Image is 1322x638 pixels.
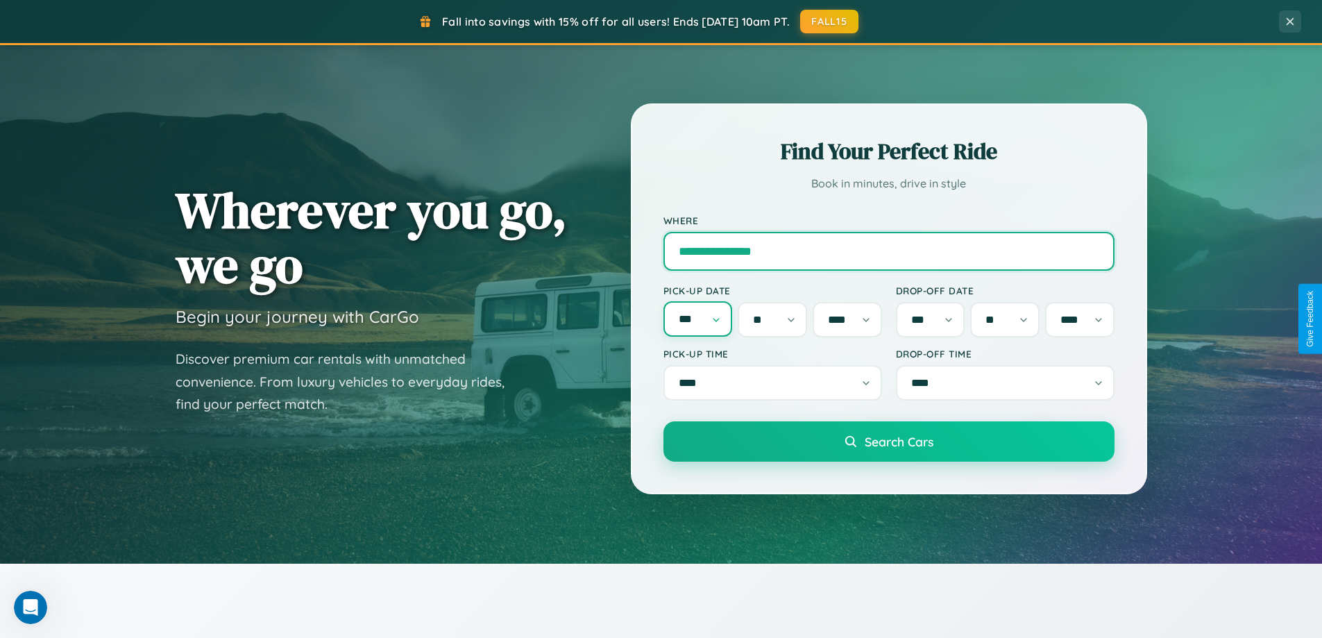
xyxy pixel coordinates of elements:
[176,183,567,292] h1: Wherever you go, we go
[176,306,419,327] h3: Begin your journey with CarGo
[663,421,1115,462] button: Search Cars
[800,10,858,33] button: FALL15
[442,15,790,28] span: Fall into savings with 15% off for all users! Ends [DATE] 10am PT.
[663,215,1115,226] label: Where
[663,348,882,360] label: Pick-up Time
[663,136,1115,167] h2: Find Your Perfect Ride
[896,285,1115,296] label: Drop-off Date
[663,174,1115,194] p: Book in minutes, drive in style
[896,348,1115,360] label: Drop-off Time
[865,434,933,449] span: Search Cars
[14,591,47,624] iframe: Intercom live chat
[663,285,882,296] label: Pick-up Date
[1305,291,1315,347] div: Give Feedback
[176,348,523,416] p: Discover premium car rentals with unmatched convenience. From luxury vehicles to everyday rides, ...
